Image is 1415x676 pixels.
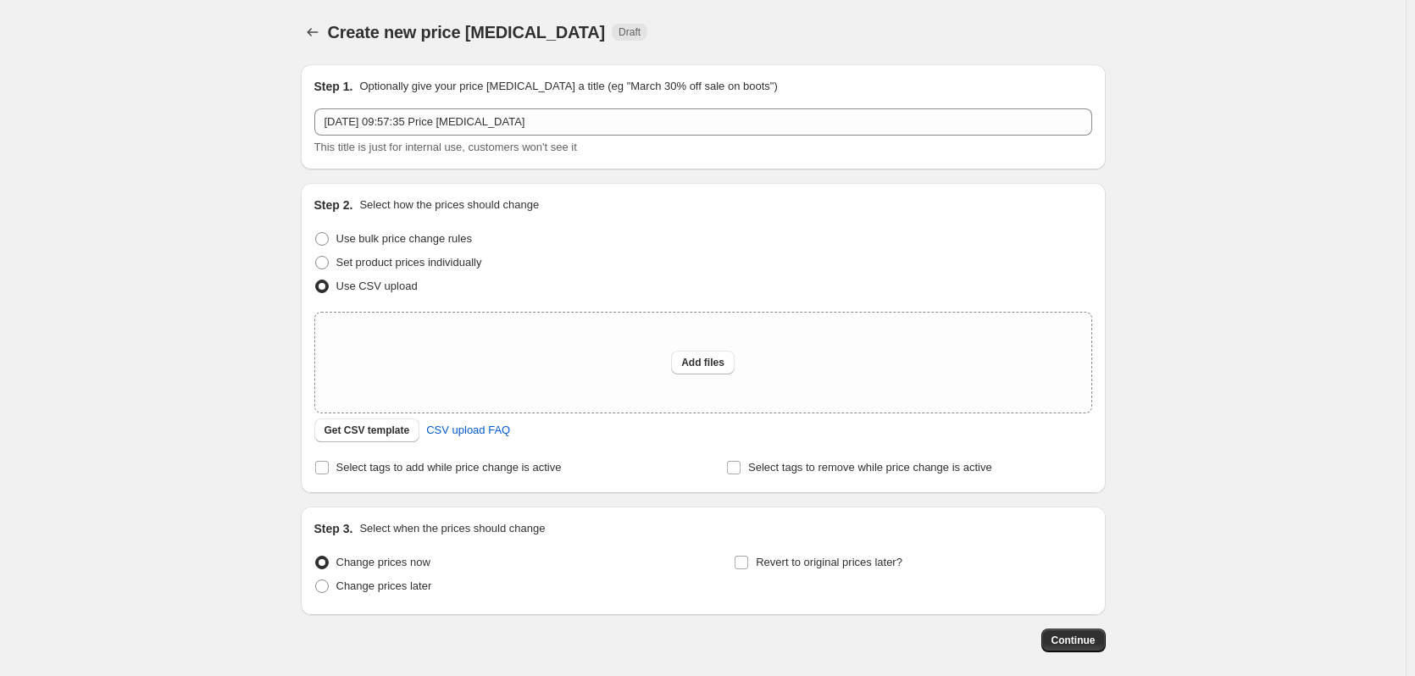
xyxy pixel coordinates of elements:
[314,108,1092,136] input: 30% off holiday sale
[426,422,510,439] span: CSV upload FAQ
[748,461,992,474] span: Select tags to remove while price change is active
[301,20,325,44] button: Price change jobs
[416,417,520,444] a: CSV upload FAQ
[314,418,420,442] button: Get CSV template
[359,78,777,95] p: Optionally give your price [MEDICAL_DATA] a title (eg "March 30% off sale on boots")
[314,520,353,537] h2: Step 3.
[1041,629,1106,652] button: Continue
[314,197,353,213] h2: Step 2.
[336,579,432,592] span: Change prices later
[619,25,641,39] span: Draft
[756,556,902,568] span: Revert to original prices later?
[671,351,735,374] button: Add files
[314,141,577,153] span: This title is just for internal use, customers won't see it
[359,197,539,213] p: Select how the prices should change
[328,23,606,42] span: Create new price [MEDICAL_DATA]
[681,356,724,369] span: Add files
[336,461,562,474] span: Select tags to add while price change is active
[325,424,410,437] span: Get CSV template
[336,256,482,269] span: Set product prices individually
[1052,634,1096,647] span: Continue
[336,232,472,245] span: Use bulk price change rules
[359,520,545,537] p: Select when the prices should change
[336,556,430,568] span: Change prices now
[336,280,418,292] span: Use CSV upload
[314,78,353,95] h2: Step 1.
